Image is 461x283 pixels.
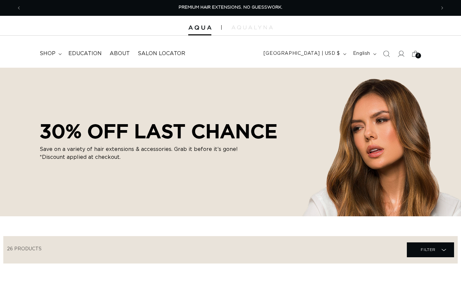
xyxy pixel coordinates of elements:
button: Previous announcement [12,2,26,14]
span: About [110,50,130,57]
span: [GEOGRAPHIC_DATA] | USD $ [264,50,340,57]
span: PREMIUM HAIR EXTENSIONS. NO GUESSWORK. [179,5,282,10]
span: 2 [417,53,419,58]
span: 26 products [7,247,42,251]
h2: 30% OFF LAST CHANCE [40,120,277,143]
span: English [353,50,370,57]
a: About [106,46,134,61]
span: shop [40,50,55,57]
button: English [349,48,379,60]
summary: Search [379,47,394,61]
span: Filter [421,243,436,256]
span: Education [68,50,102,57]
button: Next announcement [435,2,449,14]
button: [GEOGRAPHIC_DATA] | USD $ [260,48,349,60]
img: Aqua Hair Extensions [188,25,211,30]
p: Save on a variety of hair extensions & accessories. Grab it before it’s gone! *Discount applied a... [40,145,238,161]
img: aqualyna.com [231,25,273,29]
summary: shop [36,46,64,61]
a: Salon Locator [134,46,189,61]
a: Education [64,46,106,61]
span: Salon Locator [138,50,185,57]
summary: Filter [407,242,454,257]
